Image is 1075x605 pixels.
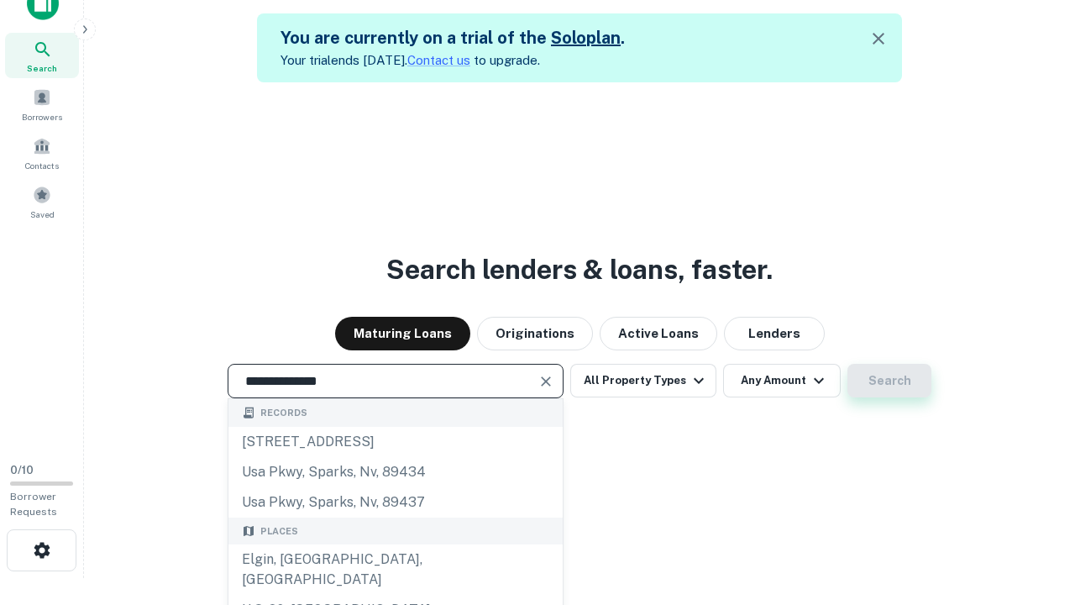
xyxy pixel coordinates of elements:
[260,524,298,539] span: Places
[407,53,470,67] a: Contact us
[386,250,773,290] h3: Search lenders & loans, faster.
[228,544,563,595] div: Elgin, [GEOGRAPHIC_DATA], [GEOGRAPHIC_DATA]
[22,110,62,124] span: Borrowers
[10,464,34,476] span: 0 / 10
[991,471,1075,551] iframe: Chat Widget
[5,33,79,78] a: Search
[723,364,841,397] button: Any Amount
[600,317,717,350] button: Active Loans
[5,179,79,224] a: Saved
[25,159,59,172] span: Contacts
[281,50,625,71] p: Your trial ends [DATE]. to upgrade.
[551,28,621,48] a: Soloplan
[5,82,79,127] a: Borrowers
[5,130,79,176] a: Contacts
[27,61,57,75] span: Search
[30,208,55,221] span: Saved
[228,457,563,487] div: usa pkwy, sparks, nv, 89434
[534,370,558,393] button: Clear
[335,317,470,350] button: Maturing Loans
[228,487,563,518] div: usa pkwy, sparks, nv, 89437
[260,406,307,420] span: Records
[228,427,563,457] div: [STREET_ADDRESS]
[724,317,825,350] button: Lenders
[281,25,625,50] h5: You are currently on a trial of the .
[10,491,57,518] span: Borrower Requests
[477,317,593,350] button: Originations
[570,364,716,397] button: All Property Types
